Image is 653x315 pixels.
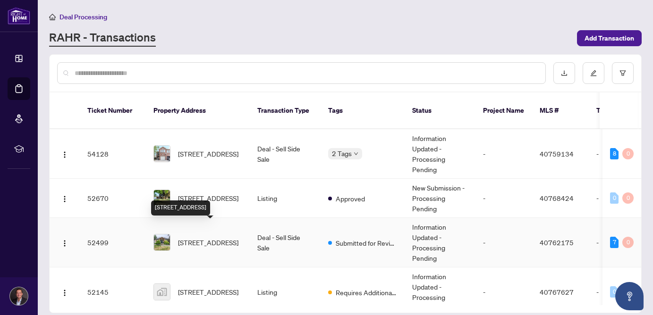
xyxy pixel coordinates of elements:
th: Status [405,92,475,129]
img: thumbnail-img [154,234,170,250]
img: thumbnail-img [154,190,170,206]
td: Deal - Sell Side Sale [250,129,321,179]
span: down [354,151,358,156]
button: filter [612,62,634,84]
img: Logo [61,289,68,297]
span: 40768424 [540,194,574,202]
td: Deal - Sell Side Sale [250,218,321,267]
th: Property Address [146,92,250,129]
img: thumbnail-img [154,284,170,300]
span: [STREET_ADDRESS] [178,287,238,297]
span: home [49,14,56,20]
th: Ticket Number [80,92,146,129]
div: [STREET_ADDRESS] [151,200,210,216]
button: edit [583,62,604,84]
div: 7 [610,237,619,248]
th: Transaction Type [250,92,321,129]
a: RAHR - Transactions [49,30,156,47]
span: Submitted for Review [336,238,397,248]
th: Tags [321,92,405,129]
th: Project Name [475,92,532,129]
div: 0 [610,192,619,204]
td: - [475,129,532,179]
td: - [475,179,532,218]
th: MLS # [532,92,589,129]
img: Logo [61,151,68,158]
div: 8 [610,148,619,159]
td: 54128 [80,129,146,179]
button: Add Transaction [577,30,642,46]
button: Logo [57,235,72,250]
span: 40762175 [540,238,574,247]
span: 40767627 [540,288,574,296]
div: 0 [622,192,634,204]
td: - [475,218,532,267]
img: Logo [61,240,68,247]
td: 52499 [80,218,146,267]
div: 0 [610,286,619,298]
button: Logo [57,191,72,206]
td: New Submission - Processing Pending [405,179,475,218]
button: download [553,62,575,84]
span: 40759134 [540,149,574,158]
td: Listing [250,179,321,218]
span: download [561,70,568,76]
span: [STREET_ADDRESS] [178,237,238,248]
span: 2 Tags [332,148,352,159]
img: logo [8,7,30,25]
span: Approved [336,193,365,204]
div: 0 [622,148,634,159]
button: Open asap [615,282,644,310]
td: 52670 [80,179,146,218]
div: 0 [622,237,634,248]
span: filter [619,70,626,76]
span: Deal Processing [59,13,107,21]
span: edit [590,70,597,76]
button: Logo [57,284,72,299]
img: Profile Icon [10,287,28,305]
span: Requires Additional Docs [336,287,397,298]
button: Logo [57,146,72,161]
span: [STREET_ADDRESS] [178,193,238,203]
img: Logo [61,195,68,203]
img: thumbnail-img [154,146,170,162]
span: [STREET_ADDRESS] [178,149,238,159]
td: Information Updated - Processing Pending [405,218,475,267]
td: Information Updated - Processing Pending [405,129,475,179]
span: Add Transaction [585,31,634,46]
